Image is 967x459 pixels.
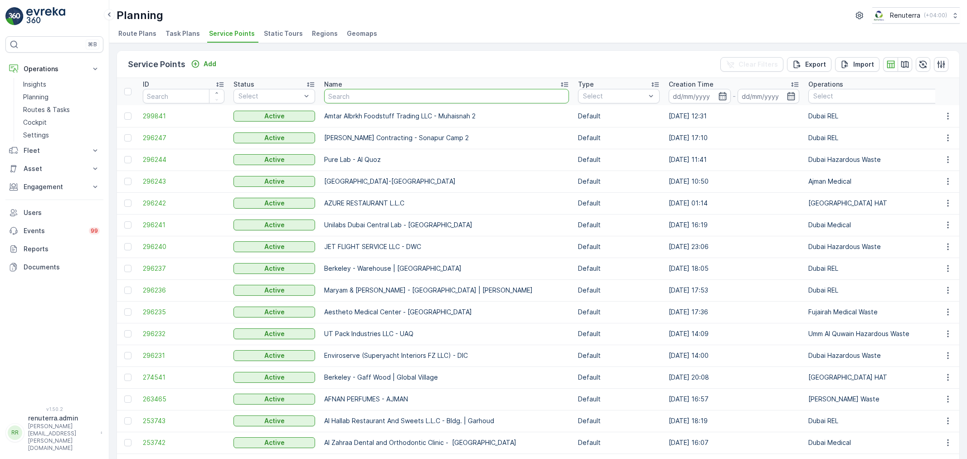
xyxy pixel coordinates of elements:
[578,242,660,251] p: Default
[233,328,315,339] button: Active
[24,64,85,73] p: Operations
[8,425,22,440] div: RR
[124,417,131,425] div: Toggle Row Selected
[808,80,843,89] p: Operations
[233,372,315,383] button: Active
[669,80,714,89] p: Creation Time
[264,112,285,121] p: Active
[24,182,85,191] p: Engagement
[578,438,660,447] p: Default
[143,264,224,273] span: 296237
[924,12,947,19] p: ( +04:00 )
[143,329,224,338] span: 296232
[233,307,315,317] button: Active
[664,258,804,279] td: [DATE] 18:05
[124,308,131,316] div: Toggle Row Selected
[324,308,569,317] p: Aestheto Medical Center - [GEOGRAPHIC_DATA]
[143,80,149,89] p: ID
[578,112,660,121] p: Default
[124,112,131,120] div: Toggle Row Selected
[324,133,569,142] p: [PERSON_NAME] Contracting - Sonapur Camp 2
[578,133,660,142] p: Default
[233,220,315,230] button: Active
[347,29,377,38] span: Geomaps
[739,60,778,69] p: Clear Filters
[264,329,285,338] p: Active
[664,301,804,323] td: [DATE] 17:36
[578,286,660,295] p: Default
[890,11,920,20] p: Renuterra
[233,350,315,361] button: Active
[264,199,285,208] p: Active
[19,91,103,103] a: Planning
[720,57,783,72] button: Clear Filters
[24,208,100,217] p: Users
[5,240,103,258] a: Reports
[143,438,224,447] a: 253742
[238,92,301,101] p: Select
[264,177,285,186] p: Active
[264,351,285,360] p: Active
[324,89,569,103] input: Search
[872,10,886,20] img: Screenshot_2024-07-26_at_13.33.01.png
[28,414,96,423] p: renuterra.admin
[143,133,224,142] a: 296247
[324,416,569,425] p: Al Hallab Restaurant And Sweets L.L.C - Bldg. | Garhoud
[143,308,224,317] a: 296235
[233,415,315,426] button: Active
[143,286,224,295] a: 296236
[117,8,163,23] p: Planning
[324,155,569,164] p: Pure Lab - Al Quoz
[324,395,569,404] p: AFNAN PERFUMES - AJMAN
[264,373,285,382] p: Active
[124,134,131,142] div: Toggle Row Selected
[324,329,569,338] p: UT Pack Industries LLC - UAQ
[128,58,185,71] p: Service Points
[19,116,103,129] a: Cockpit
[143,416,224,425] a: 253743
[5,204,103,222] a: Users
[233,263,315,274] button: Active
[787,57,831,72] button: Export
[264,416,285,425] p: Active
[805,60,826,69] p: Export
[664,214,804,236] td: [DATE] 16:19
[143,220,224,229] a: 296241
[324,438,569,447] p: Al Zahraa Dental and Orthodontic Clinic - [GEOGRAPHIC_DATA]
[143,199,224,208] a: 296242
[24,263,100,272] p: Documents
[312,29,338,38] span: Regions
[23,118,47,127] p: Cockpit
[578,308,660,317] p: Default
[143,155,224,164] a: 296244
[233,198,315,209] button: Active
[578,177,660,186] p: Default
[233,241,315,252] button: Active
[88,41,97,48] p: ⌘B
[324,286,569,295] p: Maryam & [PERSON_NAME] - [GEOGRAPHIC_DATA] | [PERSON_NAME]
[209,29,255,38] span: Service Points
[143,242,224,251] span: 296240
[324,373,569,382] p: Berkeley - Gaff Wood | Global Village
[264,286,285,295] p: Active
[233,80,254,89] p: Status
[233,285,315,296] button: Active
[578,351,660,360] p: Default
[664,149,804,171] td: [DATE] 11:41
[264,264,285,273] p: Active
[264,242,285,251] p: Active
[664,192,804,214] td: [DATE] 01:14
[143,177,224,186] a: 296243
[264,220,285,229] p: Active
[578,395,660,404] p: Default
[324,112,569,121] p: Amtar Albrkh Foodstuff Trading LLC - Muhaisnah 2
[23,93,49,102] p: Planning
[5,414,103,452] button: RRrenuterra.admin[PERSON_NAME][EMAIL_ADDRESS][PERSON_NAME][DOMAIN_NAME]
[664,388,804,410] td: [DATE] 16:57
[118,29,156,38] span: Route Plans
